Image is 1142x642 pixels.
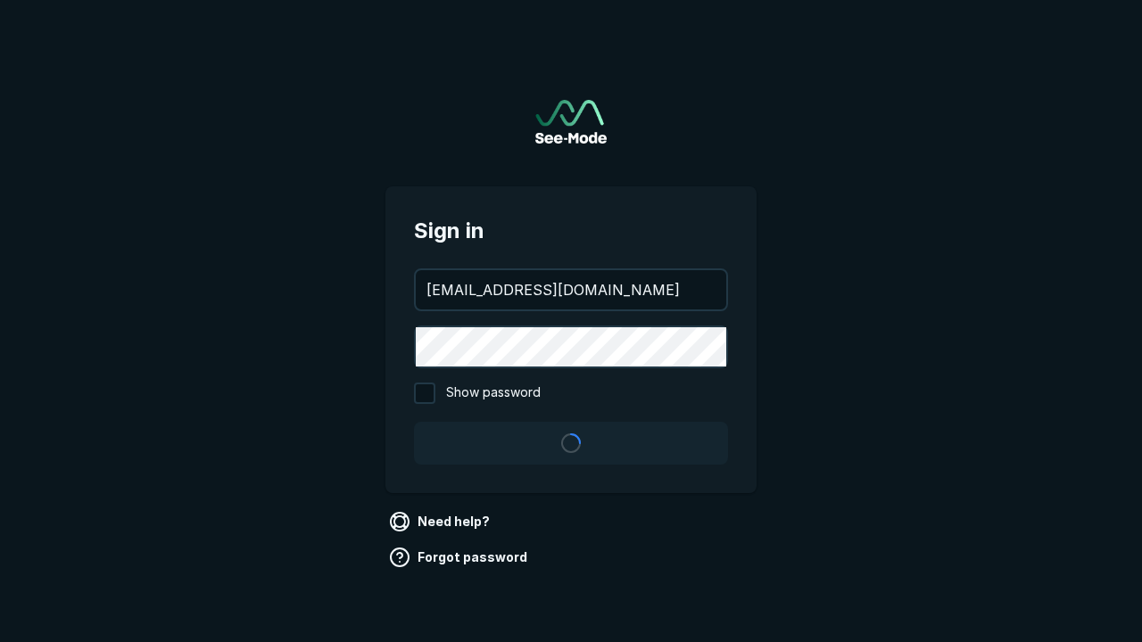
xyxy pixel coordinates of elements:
input: your@email.com [416,270,726,309]
span: Sign in [414,215,728,247]
span: Show password [446,383,541,404]
img: See-Mode Logo [535,100,607,144]
a: Need help? [385,507,497,536]
a: Forgot password [385,543,534,572]
a: Go to sign in [535,100,607,144]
